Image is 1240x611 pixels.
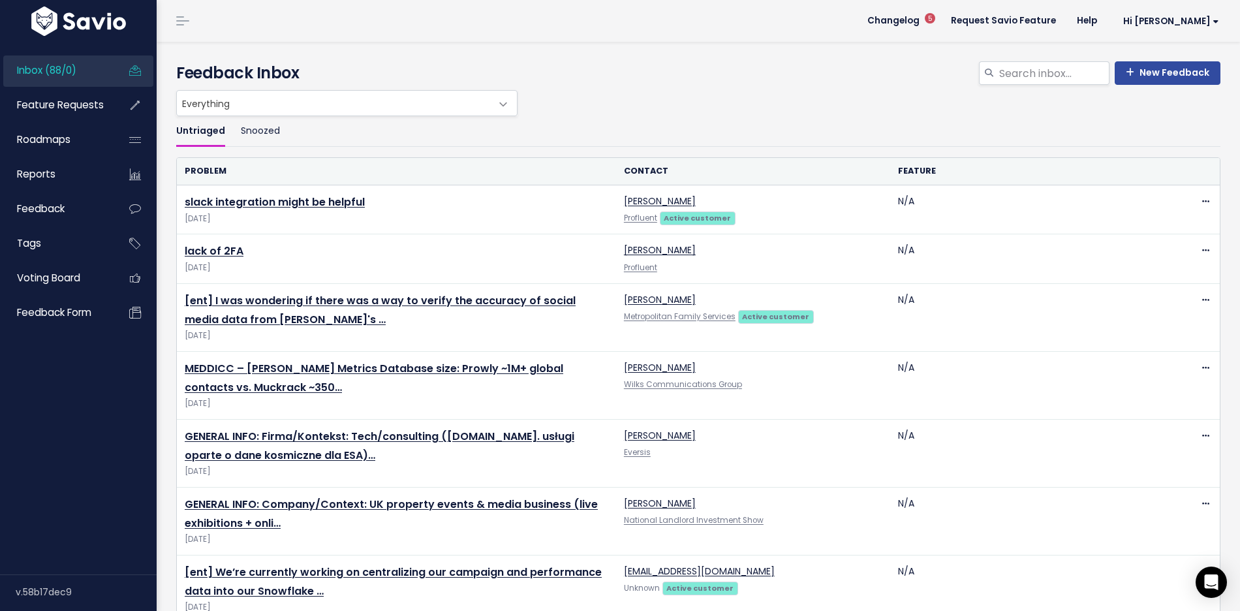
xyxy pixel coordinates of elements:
[3,90,108,120] a: Feature Requests
[185,397,608,411] span: [DATE]
[890,158,1165,185] th: Feature
[3,194,108,224] a: Feedback
[16,575,157,609] div: v.58b17dec9
[17,98,104,112] span: Feature Requests
[3,263,108,293] a: Voting Board
[624,379,742,390] a: Wilks Communications Group
[185,212,608,226] span: [DATE]
[624,293,696,306] a: [PERSON_NAME]
[3,228,108,258] a: Tags
[1108,11,1230,31] a: Hi [PERSON_NAME]
[17,271,80,285] span: Voting Board
[185,195,365,210] a: slack integration might be helpful
[624,583,660,593] span: Unknown
[624,262,657,273] a: Profluent
[624,311,736,322] a: Metropolitan Family Services
[624,447,651,458] a: Eversis
[185,243,243,258] a: lack of 2FA
[624,497,696,510] a: [PERSON_NAME]
[890,419,1165,487] td: N/A
[17,236,41,250] span: Tags
[185,361,563,395] a: MEDDICC – [PERSON_NAME] Metrics Database size: Prowly ~1M+ global contacts vs. Muckrack ~350…
[3,125,108,155] a: Roadmaps
[185,565,602,599] a: [ent] We’re currently working on centralizing our campaign and performance data into our Snowflake …
[1196,567,1227,598] div: Open Intercom Messenger
[1115,61,1220,85] a: New Feedback
[738,309,814,322] a: Active customer
[17,167,55,181] span: Reports
[185,533,608,546] span: [DATE]
[867,16,920,25] span: Changelog
[185,465,608,478] span: [DATE]
[890,185,1165,234] td: N/A
[176,61,1220,85] h4: Feedback Inbox
[3,159,108,189] a: Reports
[17,63,76,77] span: Inbox (88/0)
[925,16,935,26] span: 5
[624,243,696,257] a: [PERSON_NAME]
[742,311,809,322] strong: Active customer
[241,116,280,147] a: Snoozed
[940,11,1066,31] a: Request Savio Feature
[185,497,598,531] a: GENERAL INFO: Company/Context: UK property events & media business (live exhibitions + onli…
[624,361,696,374] a: [PERSON_NAME]
[176,116,225,147] a: Untriaged
[624,565,775,578] a: [EMAIL_ADDRESS][DOMAIN_NAME]
[624,195,696,208] a: [PERSON_NAME]
[3,55,108,86] a: Inbox (88/0)
[1066,11,1108,31] a: Help
[28,7,129,36] img: logo-white.9d6f32f41409.svg
[890,283,1165,351] td: N/A
[662,581,738,594] a: Active customer
[624,515,764,525] a: National Landlord Investment Show
[185,329,608,343] span: [DATE]
[185,261,608,275] span: [DATE]
[624,213,657,223] a: Profluent
[17,133,70,146] span: Roadmaps
[3,298,108,328] a: Feedback form
[185,293,576,327] a: [ent] I was wondering if there was a way to verify the accuracy of social media data from [PERSON...
[890,487,1165,555] td: N/A
[176,116,1220,147] ul: Filter feature requests
[998,61,1109,85] input: Search inbox...
[664,213,731,223] strong: Active customer
[176,90,518,116] span: Everything
[185,429,574,463] a: GENERAL INFO: Firma/Kontekst: Tech/consulting ([DOMAIN_NAME]. usługi oparte o dane kosmiczne dla ...
[17,305,91,319] span: Feedback form
[1123,16,1219,26] span: Hi [PERSON_NAME]
[17,202,65,215] span: Feedback
[177,158,616,185] th: Problem
[616,158,891,185] th: Contact
[177,91,491,116] span: Everything
[666,583,734,593] strong: Active customer
[890,351,1165,419] td: N/A
[660,211,736,224] a: Active customer
[624,429,696,442] a: [PERSON_NAME]
[890,234,1165,283] td: N/A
